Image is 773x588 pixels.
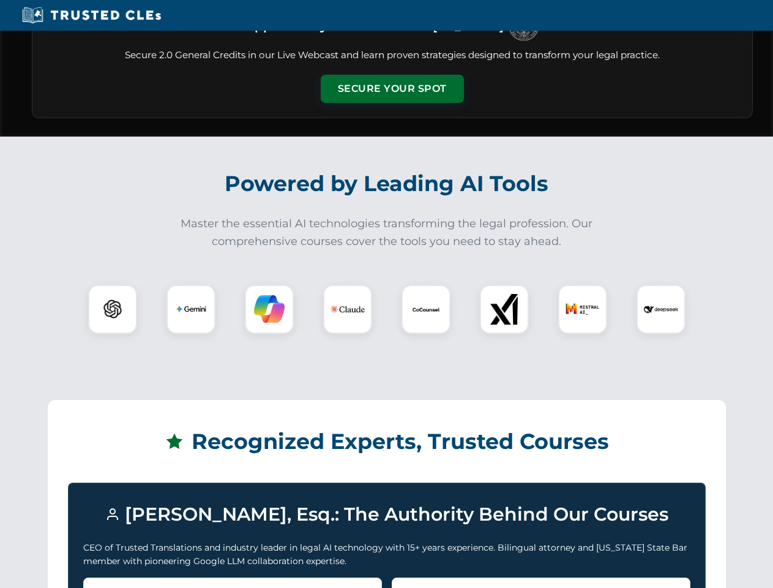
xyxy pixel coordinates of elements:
[411,294,441,325] img: CoCounsel Logo
[83,541,690,568] p: CEO of Trusted Translations and industry leader in legal AI technology with 15+ years experience....
[637,285,685,334] div: DeepSeek
[48,162,726,205] h2: Powered by Leading AI Tools
[401,285,450,334] div: CoCounsel
[245,285,294,334] div: Copilot
[321,75,464,103] button: Secure Your Spot
[83,498,690,531] h3: [PERSON_NAME], Esq.: The Authority Behind Our Courses
[254,294,285,325] img: Copilot Logo
[47,48,738,62] p: Secure 2.0 General Credits in our Live Webcast and learn proven strategies designed to transform ...
[558,285,607,334] div: Mistral AI
[330,292,365,326] img: Claude Logo
[176,294,206,325] img: Gemini Logo
[95,292,130,327] img: ChatGPT Logo
[489,294,520,325] img: xAI Logo
[480,285,529,334] div: xAI
[323,285,372,334] div: Claude
[173,215,601,251] p: Master the essential AI technologies transforming the legal profession. Our comprehensive courses...
[88,285,137,334] div: ChatGPT
[68,420,706,463] h2: Recognized Experts, Trusted Courses
[166,285,215,334] div: Gemini
[566,292,600,326] img: Mistral AI Logo
[18,6,165,24] img: Trusted CLEs
[644,292,678,326] img: DeepSeek Logo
